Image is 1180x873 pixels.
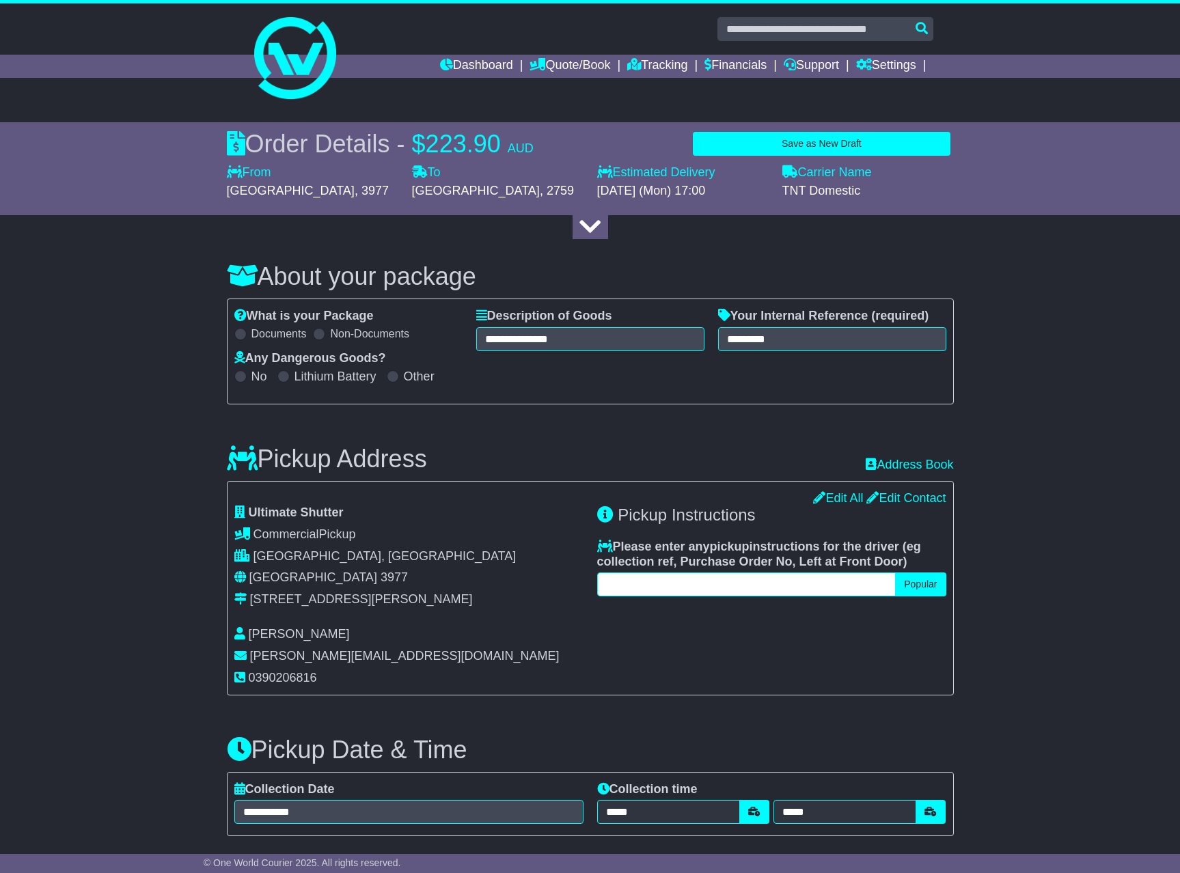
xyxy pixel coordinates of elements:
span: Ultimate Shutter [249,505,344,519]
span: [PERSON_NAME][EMAIL_ADDRESS][DOMAIN_NAME] [250,649,560,663]
span: [GEOGRAPHIC_DATA] [249,570,377,584]
a: Financials [704,55,767,78]
label: What is your Package [234,309,374,324]
span: 223.90 [426,130,501,158]
label: Estimated Delivery [597,165,769,180]
span: [GEOGRAPHIC_DATA] [412,184,540,197]
span: [GEOGRAPHIC_DATA], [GEOGRAPHIC_DATA] [253,549,517,563]
h3: About your package [227,263,954,290]
a: Settings [856,55,916,78]
div: Pickup [234,527,584,542]
label: Collection time [597,782,698,797]
a: Quote/Book [530,55,610,78]
label: Please enter any instructions for the driver ( ) [597,540,946,569]
span: 0390206816 [249,671,317,684]
label: Description of Goods [476,309,612,324]
label: Other [404,370,435,385]
label: Collection Date [234,782,335,797]
span: , 2759 [540,184,574,197]
span: AUD [508,141,534,155]
div: [STREET_ADDRESS][PERSON_NAME] [250,592,473,607]
a: Dashboard [440,55,513,78]
a: Tracking [627,55,687,78]
span: [GEOGRAPHIC_DATA] [227,184,355,197]
label: Your Internal Reference (required) [718,309,929,324]
div: [DATE] (Mon) 17:00 [597,184,769,199]
label: No [251,370,267,385]
label: To [412,165,441,180]
h3: Pickup Address [227,445,427,473]
a: Edit Contact [866,491,946,505]
div: TNT Domestic [782,184,954,199]
span: © One World Courier 2025. All rights reserved. [204,857,401,868]
a: Edit All [813,491,863,505]
label: Non-Documents [330,327,409,340]
span: $ [412,130,426,158]
h3: Pickup Date & Time [227,736,954,764]
span: Pickup Instructions [618,505,755,524]
a: Address Book [866,458,953,473]
label: Any Dangerous Goods? [234,351,386,366]
a: Support [784,55,839,78]
span: Commercial [253,527,319,541]
button: Popular [895,572,946,596]
span: eg collection ref, Purchase Order No, Left at Front Door [597,540,921,568]
span: , 3977 [355,184,389,197]
span: pickup [710,540,750,553]
label: Carrier Name [782,165,872,180]
button: Save as New Draft [693,132,950,156]
span: 3977 [381,570,408,584]
div: Order Details - [227,129,534,158]
label: Documents [251,327,307,340]
label: From [227,165,271,180]
label: Lithium Battery [294,370,376,385]
span: [PERSON_NAME] [249,627,350,641]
